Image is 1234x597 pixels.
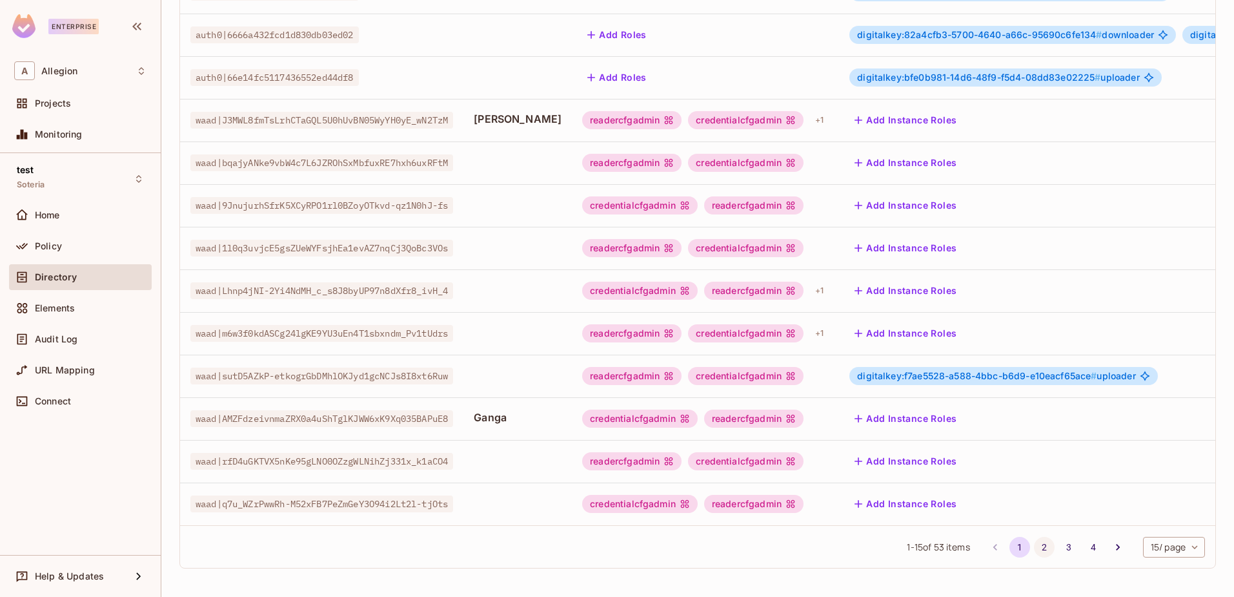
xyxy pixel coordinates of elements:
button: Go to next page [1108,537,1128,558]
span: Ganga [474,410,561,424]
div: + 1 [810,110,829,131]
span: Workspace: Allegion [41,66,77,76]
div: readercfgadmin [704,282,804,300]
button: Add Roles [582,67,652,88]
span: digitalkey:f7ae5528-a588-4bbc-b6d9-e10eacf65ace [857,370,1097,381]
button: page 1 [1009,537,1030,558]
div: credentialcfgadmin [688,324,804,342]
span: waad|9JnujurhSfrK5XCyRPO1rl0BZoyOTkvd-qz1N0hJ-fs [190,197,453,214]
span: Help & Updates [35,571,104,581]
div: credentialcfgadmin [688,154,804,172]
span: Policy [35,241,62,251]
button: Add Instance Roles [849,152,962,173]
span: downloader [857,30,1154,40]
button: Add Roles [582,25,652,45]
span: waad|m6w3f0kdASCg24lgKE9YU3uEn4T1sbxndm_Pv1tUdrs [190,325,453,342]
span: waad|bqajyANke9vbW4c7L6JZROhSxMbfuxRE7hxh6uxRFtM [190,154,453,171]
span: Elements [35,303,75,313]
div: Enterprise [48,19,99,34]
button: Go to page 4 [1083,537,1104,558]
span: Audit Log [35,334,77,344]
button: Add Instance Roles [849,494,962,514]
div: readercfgadmin [704,196,804,215]
span: waad|rfD4uGKTVX5nKe95gLNO0OZzgWLNihZj331x_k1aCO4 [190,453,453,470]
span: waad|AMZFdzeivnmaZRX0a4uShTglKJWW6xK9Xq035BAPuE8 [190,410,453,427]
button: Go to page 2 [1034,537,1055,558]
span: waad|sutD5AZkP-etkogrGbDMhlOKJyd1gcNCJs8I8xt6Ruw [190,368,453,384]
div: readercfgadmin [582,452,682,470]
button: Add Instance Roles [849,195,962,216]
div: credentialcfgadmin [582,282,698,300]
span: A [14,61,35,80]
span: test [17,165,34,175]
span: [PERSON_NAME] [474,112,561,126]
div: readercfgadmin [582,239,682,257]
span: # [1091,370,1097,381]
span: digitalkey:bfe0b981-14d6-48f9-f5d4-08dd83e02225 [857,72,1100,83]
div: credentialcfgadmin [688,111,804,129]
div: readercfgadmin [582,154,682,172]
div: readercfgadmin [704,495,804,513]
span: Projects [35,98,71,109]
button: Add Instance Roles [849,323,962,344]
span: Directory [35,272,77,282]
span: # [1095,72,1100,83]
button: Add Instance Roles [849,280,962,301]
nav: pagination navigation [983,537,1130,558]
button: Add Instance Roles [849,238,962,258]
div: credentialcfgadmin [582,495,698,513]
span: Monitoring [35,129,83,140]
div: readercfgadmin [582,111,682,129]
span: uploader [857,371,1135,381]
span: Soteria [17,180,45,190]
div: readercfgadmin [704,410,804,428]
button: Add Instance Roles [849,408,962,429]
div: 15 / page [1143,537,1205,558]
div: credentialcfgadmin [582,410,698,428]
button: Add Instance Roles [849,110,962,131]
span: waad|q7u_WZrPwwRh-M52xFB7PeZmGeY3O94i2Lt2l-tjOts [190,496,453,512]
div: readercfgadmin [582,324,682,342]
button: Add Instance Roles [849,451,962,472]
div: credentialcfgadmin [688,452,804,470]
span: 1 - 15 of 53 items [907,540,969,554]
span: waad|1l0q3uvjcE5gsZUeWYFsjhEa1evAZ7nqCj3QoBc3VOs [190,240,453,257]
span: auth0|66e14fc5117436552ed44df8 [190,69,359,86]
span: Home [35,210,60,220]
div: + 1 [810,280,829,301]
span: Connect [35,396,71,406]
div: credentialcfgadmin [688,239,804,257]
span: waad|Lhnp4jNI-2Yi4NdMH_c_s8J8byUP97n8dXfr8_ivH_4 [190,282,453,299]
span: uploader [857,72,1139,83]
img: SReyMgAAAABJRU5ErkJggg== [12,14,35,38]
span: waad|J3MWL8fmTsLrhCTaGQL5U0hUvBN05WyYH0yE_wN2TzM [190,112,453,129]
div: + 1 [810,323,829,344]
div: credentialcfgadmin [688,367,804,385]
button: Go to page 3 [1058,537,1079,558]
span: # [1096,29,1102,40]
span: auth0|6666a432fcd1d830db03ed02 [190,26,359,43]
div: credentialcfgadmin [582,196,698,215]
div: readercfgadmin [582,367,682,385]
span: digitalkey:82a4cfb3-5700-4640-a66c-95690c6fe134 [857,29,1102,40]
span: URL Mapping [35,365,95,375]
